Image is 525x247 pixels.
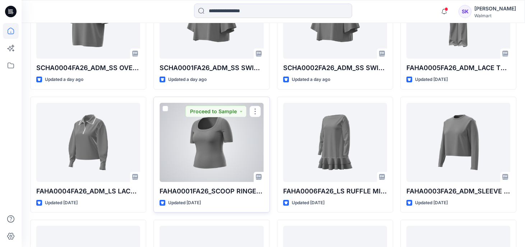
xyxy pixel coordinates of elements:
p: Updated [DATE] [415,199,448,207]
div: Walmart [474,13,516,18]
p: Updated a day ago [45,76,83,83]
p: FAHA0004FA26_ADM_LS LACE MIXY POLO [36,186,140,196]
p: Updated [DATE] [168,199,201,207]
p: Updated a day ago [292,76,330,83]
a: FAHA0001FA26_SCOOP RINGER TEE [160,103,263,182]
p: SCHA0002FA26_ADM_SS SWING TEE_190GSM [283,63,387,73]
a: FAHA0004FA26_ADM_LS LACE MIXY POLO [36,103,140,182]
p: SCHA0004FA26_ADM_SS OVERSIZED TEE_190GSM [36,63,140,73]
p: Updated a day ago [168,76,207,83]
p: Updated [DATE] [292,199,324,207]
p: FAHA0005FA26_ADM_LACE TRIMING TRACKPANT [406,63,510,73]
div: [PERSON_NAME] [474,4,516,13]
p: Updated [DATE] [415,76,448,83]
p: FAHA0003FA26_ADM_SLEEVE EASY TEE [406,186,510,196]
p: SCHA0001FA26_ADM_SS SWING TEE_140GSM [160,63,263,73]
div: SK [459,5,471,18]
p: FAHA0006FA26_LS RUFFLE MIXY DRESS [283,186,387,196]
p: FAHA0001FA26_SCOOP RINGER TEE [160,186,263,196]
p: Updated [DATE] [45,199,78,207]
a: FAHA0003FA26_ADM_SLEEVE EASY TEE [406,103,510,182]
a: FAHA0006FA26_LS RUFFLE MIXY DRESS [283,103,387,182]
